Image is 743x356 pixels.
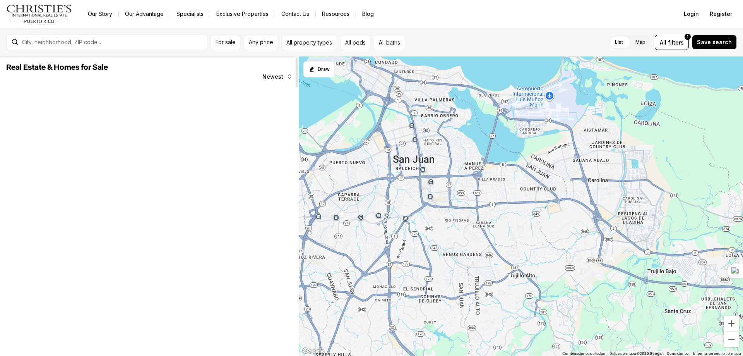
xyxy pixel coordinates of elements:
a: Specialists [170,9,210,19]
button: Login [679,6,704,22]
button: All property types [281,35,337,50]
button: Contact Us [275,9,315,19]
span: For sale [216,39,236,45]
button: For sale [211,35,241,50]
span: Newest [262,74,283,80]
span: Register [710,11,732,17]
button: All beds [340,35,371,50]
button: Save search [692,35,737,50]
button: Newest [258,69,297,84]
span: Login [684,11,699,17]
button: Allfilters1 [655,35,689,50]
a: Our Advantage [119,9,170,19]
button: Alejar [724,332,739,347]
span: All [660,38,666,46]
a: Our Story [82,9,118,19]
a: Exclusive Properties [210,9,275,19]
button: Register [705,6,737,22]
img: logo [6,5,72,23]
span: Real Estate & Homes for Sale [6,64,108,71]
button: All baths [374,35,405,50]
label: List [609,35,629,49]
a: Blog [356,9,380,19]
a: Informar un error en el mapa [693,351,741,356]
span: Datos del mapa ©2025 Google [609,351,662,356]
button: Start drawing [303,61,335,77]
button: Any price [244,35,278,50]
label: Map [629,35,652,49]
button: Acercar [724,316,739,331]
span: Any price [249,39,273,45]
a: Condiciones (se abre en una nueva pestaña) [667,351,688,356]
a: Resources [316,9,356,19]
span: 1 [687,34,688,40]
span: filters [668,38,684,46]
span: Save search [697,39,732,45]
